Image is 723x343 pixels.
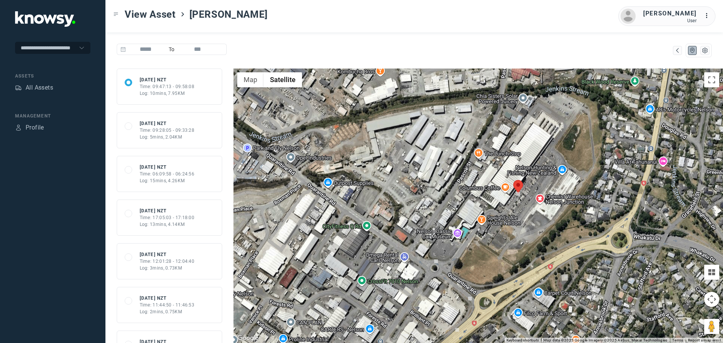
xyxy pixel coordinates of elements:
button: Map camera controls [704,292,719,307]
div: Assets [15,73,90,79]
div: : [704,11,713,21]
div: Time: 09:47:13 - 09:58:08 [140,83,195,90]
div: Time: 09:28:05 - 09:33:28 [140,127,195,134]
div: Map [689,47,696,54]
img: avatar.png [621,9,636,24]
div: Time: 11:44:50 - 11:46:53 [140,302,195,308]
span: View Asset [125,8,176,21]
div: Log: 15mins, 4.26KM [140,177,195,184]
button: Toggle fullscreen view [704,72,719,87]
div: User [643,18,697,23]
img: Application Logo [15,11,75,27]
div: Log: 5mins, 2.04KM [140,134,195,140]
div: Toggle Menu [113,12,119,17]
a: AssetsAll Assets [15,83,53,92]
button: Show satellite imagery [264,72,302,87]
div: Log: 3mins, 0.73KM [140,265,195,271]
span: To [166,44,178,55]
div: [DATE] NZT [140,164,195,171]
button: Keyboard shortcuts [506,338,539,343]
div: Time: 06:09:58 - 06:24:56 [140,171,195,177]
div: [DATE] NZT [140,120,195,127]
div: All Assets [26,83,53,92]
div: Time: 12:01:28 - 12:04:40 [140,258,195,265]
div: Log: 2mins, 0.75KM [140,308,195,315]
a: Terms (opens in new tab) [672,338,683,342]
span: [PERSON_NAME] [189,8,268,21]
a: Report a map error [688,338,721,342]
div: Log: 13mins, 4.14KM [140,221,195,228]
div: Profile [26,123,44,132]
div: : [704,11,713,20]
tspan: ... [705,13,712,18]
div: [DATE] NZT [140,207,195,214]
div: Map [674,47,681,54]
button: Drag Pegman onto the map to open Street View [704,319,719,334]
div: Log: 10mins, 7.95KM [140,90,195,97]
div: [DATE] NZT [140,295,195,302]
div: Assets [15,84,22,91]
div: List [702,47,708,54]
button: Tilt map [704,265,719,280]
a: ProfileProfile [15,123,44,132]
div: > [180,11,186,17]
div: Management [15,113,90,119]
img: Google [235,333,260,343]
a: Open this area in Google Maps (opens a new window) [235,333,260,343]
div: [DATE] NZT [140,251,195,258]
div: [DATE] NZT [140,76,195,83]
div: Profile [15,124,22,131]
div: Time: 17:05:03 - 17:18:00 [140,214,195,221]
span: Map data ©2025 Google Imagery ©2025 Airbus, Maxar Technologies [543,338,668,342]
div: [PERSON_NAME] [643,9,697,18]
button: Show street map [237,72,264,87]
